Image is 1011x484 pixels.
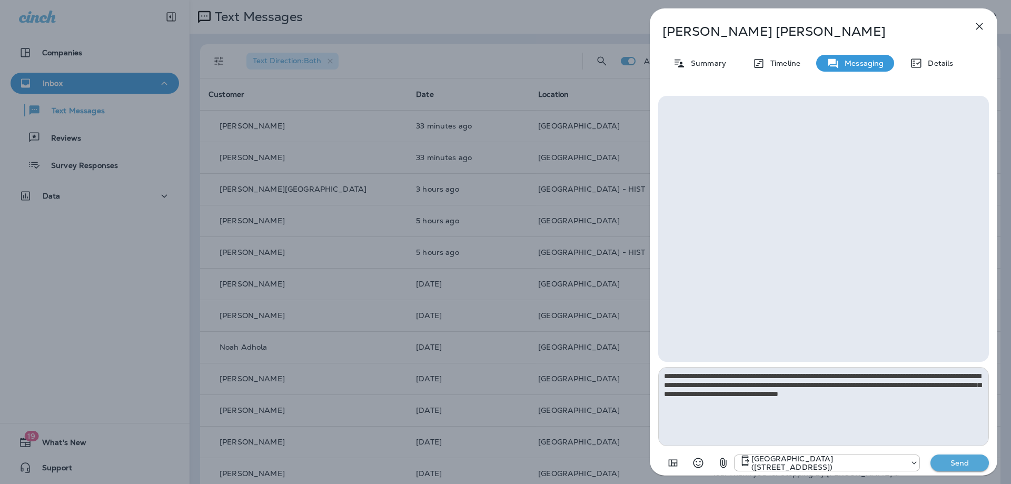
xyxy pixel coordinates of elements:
[662,24,950,39] p: [PERSON_NAME] [PERSON_NAME]
[765,59,800,67] p: Timeline
[686,59,726,67] p: Summary
[735,455,919,471] div: +1 (402) 571-1201
[923,59,953,67] p: Details
[938,458,982,468] p: Send
[662,452,683,473] button: Add in a premade template
[688,452,709,473] button: Select an emoji
[839,59,884,67] p: Messaging
[930,455,989,471] button: Send
[751,455,905,471] p: [GEOGRAPHIC_DATA] ([STREET_ADDRESS])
